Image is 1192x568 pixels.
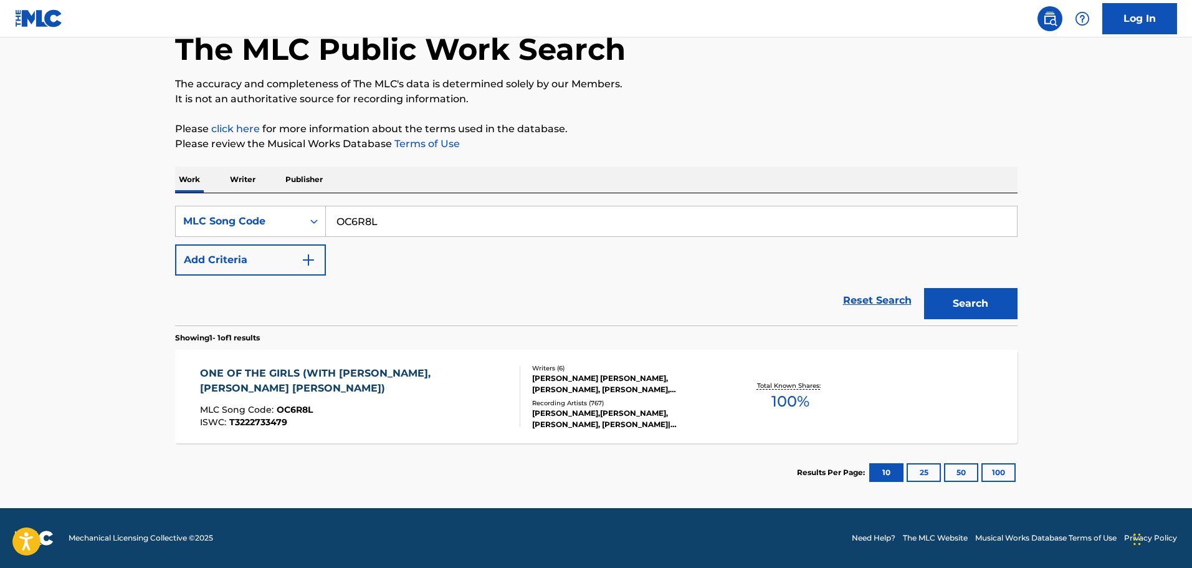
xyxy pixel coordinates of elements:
[301,253,316,267] img: 9d2ae6d4665cec9f34b9.svg
[532,363,720,373] div: Writers ( 6 )
[175,206,1018,325] form: Search Form
[183,214,295,229] div: MLC Song Code
[69,532,213,544] span: Mechanical Licensing Collective © 2025
[175,350,1018,443] a: ONE OF THE GIRLS (WITH [PERSON_NAME], [PERSON_NAME] [PERSON_NAME])MLC Song Code:OC6R8LISWC:T32227...
[907,463,941,482] button: 25
[532,398,720,408] div: Recording Artists ( 767 )
[226,166,259,193] p: Writer
[175,122,1018,137] p: Please for more information about the terms used in the database.
[175,77,1018,92] p: The accuracy and completeness of The MLC's data is determined solely by our Members.
[1102,3,1177,34] a: Log In
[797,467,868,478] p: Results Per Page:
[837,287,918,314] a: Reset Search
[200,366,510,396] div: ONE OF THE GIRLS (WITH [PERSON_NAME], [PERSON_NAME] [PERSON_NAME])
[15,531,54,546] img: logo
[175,137,1018,152] p: Please review the Musical Works Database
[1070,6,1095,31] div: Help
[15,9,63,27] img: MLC Logo
[1075,11,1090,26] img: help
[1042,11,1057,26] img: search
[200,404,277,415] span: MLC Song Code :
[277,404,313,415] span: OC6R8L
[903,532,968,544] a: The MLC Website
[175,166,204,193] p: Work
[200,416,229,428] span: ISWC :
[175,332,260,344] p: Showing 1 - 1 of 1 results
[852,532,895,544] a: Need Help?
[211,123,260,135] a: click here
[175,92,1018,107] p: It is not an authoritative source for recording information.
[1037,6,1062,31] a: Public Search
[944,463,978,482] button: 50
[869,463,904,482] button: 10
[532,373,720,395] div: [PERSON_NAME] [PERSON_NAME], [PERSON_NAME], [PERSON_NAME], [PERSON_NAME], [PERSON_NAME], [PERSON_...
[282,166,327,193] p: Publisher
[757,381,824,390] p: Total Known Shares:
[1124,532,1177,544] a: Privacy Policy
[975,532,1117,544] a: Musical Works Database Terms of Use
[1130,508,1192,568] iframe: Chat Widget
[175,244,326,276] button: Add Criteria
[175,31,626,68] h1: The MLC Public Work Search
[924,288,1018,319] button: Search
[229,416,287,428] span: T3222733479
[1133,521,1141,558] div: Drag
[532,408,720,430] div: [PERSON_NAME],[PERSON_NAME],[PERSON_NAME], [PERSON_NAME]|[PERSON_NAME] [PERSON_NAME]|[PERSON_NAME...
[771,390,809,413] span: 100 %
[392,138,460,150] a: Terms of Use
[981,463,1016,482] button: 100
